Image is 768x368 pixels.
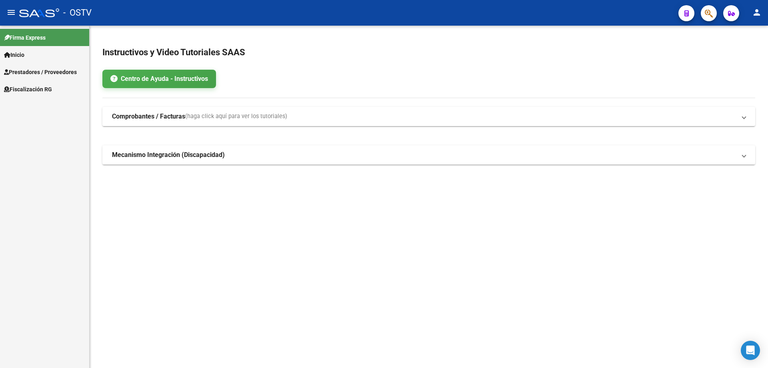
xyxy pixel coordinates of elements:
mat-icon: menu [6,8,16,17]
span: Inicio [4,50,24,59]
strong: Mecanismo Integración (Discapacidad) [112,151,225,159]
span: (haga click aquí para ver los tutoriales) [185,112,287,121]
div: Open Intercom Messenger [741,341,760,360]
a: Centro de Ayuda - Instructivos [102,70,216,88]
mat-expansion-panel-header: Mecanismo Integración (Discapacidad) [102,145,755,165]
h2: Instructivos y Video Tutoriales SAAS [102,45,755,60]
span: Fiscalización RG [4,85,52,94]
strong: Comprobantes / Facturas [112,112,185,121]
span: Prestadores / Proveedores [4,68,77,76]
mat-expansion-panel-header: Comprobantes / Facturas(haga click aquí para ver los tutoriales) [102,107,755,126]
mat-icon: person [752,8,762,17]
span: Firma Express [4,33,46,42]
span: - OSTV [63,4,92,22]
